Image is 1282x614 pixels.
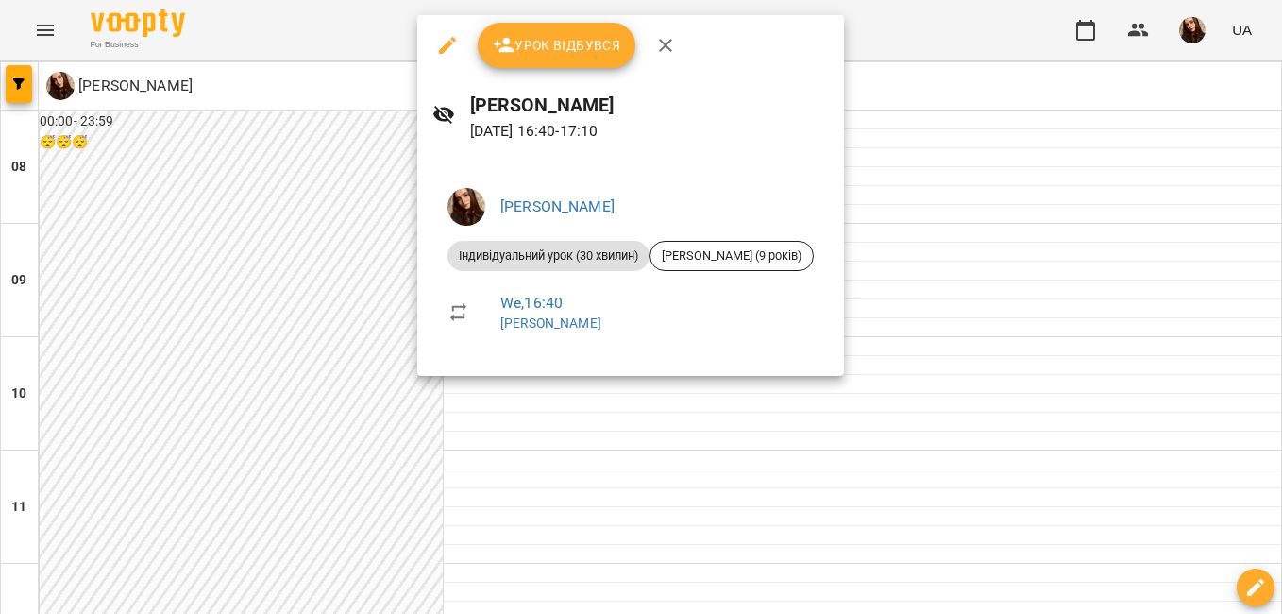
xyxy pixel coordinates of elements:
[447,188,485,226] img: 0e314c89507ebfa2c3a5dd4c2d276ce8.jpeg
[478,23,636,68] button: Урок відбувся
[649,241,814,271] div: [PERSON_NAME] (9 років)
[650,247,813,264] span: [PERSON_NAME] (9 років)
[447,247,649,264] span: Індивідуальний урок (30 хвилин)
[493,34,621,57] span: Урок відбувся
[500,294,563,312] a: We , 16:40
[470,91,829,120] h6: [PERSON_NAME]
[500,197,615,215] a: [PERSON_NAME]
[500,316,601,331] a: [PERSON_NAME]
[470,120,829,143] p: [DATE] 16:40 - 17:10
